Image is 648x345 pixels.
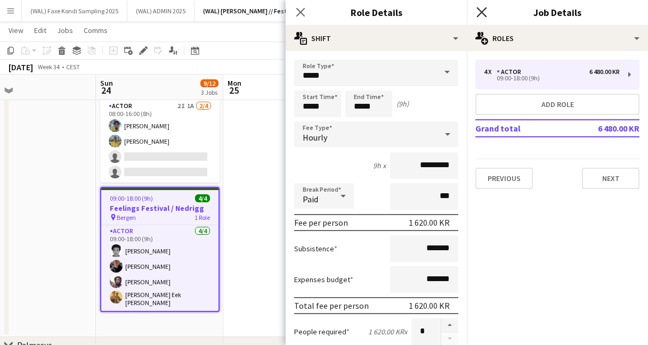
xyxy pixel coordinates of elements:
span: Edit [34,26,46,35]
button: (WAL) Faxe Kondi Sampling 2025 [22,1,127,21]
span: Comms [84,26,108,35]
span: Hourly [303,132,327,143]
div: Actor [497,68,525,76]
span: Sun [100,78,113,88]
div: Fee per person [294,217,348,228]
a: Comms [79,23,112,37]
label: Expenses budget [294,275,353,284]
span: 9/12 [200,79,218,87]
div: 1 620.00 KR [409,217,450,228]
div: Shift [286,26,467,51]
button: Next [582,168,639,189]
button: Increase [441,318,458,332]
div: 09:00-18:00 (9h) [484,76,620,81]
app-job-card: 09:00-18:00 (9h)4/4Feelings Festival / Nedrigg Bergen1 RoleActor4/409:00-18:00 (9h)[PERSON_NAME][... [100,187,220,312]
a: Jobs [53,23,77,37]
app-job-card: 08:00-16:00 (8h)2/4Utopia / Nedrydding [GEOGRAPHIC_DATA]1 RoleActor2I1A2/408:00-16:00 (8h)[PERSON... [100,63,220,183]
td: 6 480.00 KR [572,120,639,137]
div: 9h x [373,161,386,170]
span: Week 34 [35,63,62,71]
button: (WAL) ADMIN 2025 [127,1,195,21]
h3: Job Details [467,5,648,19]
div: 4 x [484,68,497,76]
h3: Feelings Festival / Nedrigg [101,203,218,213]
app-card-role: Actor4/409:00-18:00 (9h)[PERSON_NAME][PERSON_NAME][PERSON_NAME][PERSON_NAME] Eek [PERSON_NAME] [101,225,218,311]
div: 1 620.00 KR x [368,327,407,336]
div: 6 480.00 KR [589,68,620,76]
span: 09:00-18:00 (9h) [110,194,153,202]
span: View [9,26,23,35]
h3: Role Details [286,5,467,19]
span: 1 Role [195,213,210,221]
label: Subsistence [294,244,337,253]
span: Bergen [117,213,136,221]
button: (WAL) [PERSON_NAME] // Festivalsommer [195,1,330,21]
span: Mon [228,78,241,88]
div: CEST [66,63,80,71]
div: [DATE] [9,62,33,72]
button: Add role [475,94,639,115]
a: View [4,23,28,37]
div: 1 620.00 KR [409,300,450,311]
div: Total fee per person [294,300,369,311]
td: Grand total [475,120,572,137]
button: Previous [475,168,533,189]
span: 24 [99,84,113,96]
span: Paid [303,194,318,204]
div: (9h) [396,99,409,109]
app-card-role: Actor2I1A2/408:00-16:00 (8h)[PERSON_NAME][PERSON_NAME] [100,100,220,183]
span: 4/4 [195,194,210,202]
label: People required [294,327,350,336]
div: 3 Jobs [201,88,218,96]
a: Edit [30,23,51,37]
div: Roles [467,26,648,51]
span: 25 [226,84,241,96]
span: Jobs [57,26,73,35]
